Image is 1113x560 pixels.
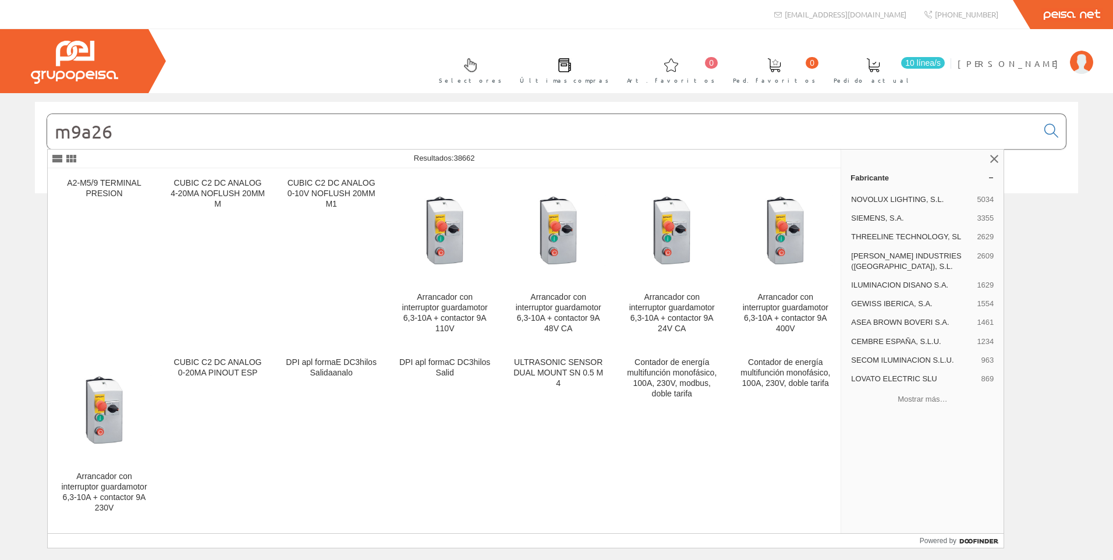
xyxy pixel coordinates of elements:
[388,169,501,348] a: Arrancador con interruptor guardamotor 6,3-10A + contactor 9A 110V Arrancador con interruptor gua...
[977,251,994,272] span: 2609
[901,57,945,69] span: 10 línea/s
[48,348,161,527] a: Arrancador con interruptor guardamotor 6,3-10A + contactor 9A 230V Arrancador con interruptor gua...
[625,357,719,399] div: Contador de energía multifunción monofásico, 100A, 230V, modbus, doble tarifa
[851,374,976,384] span: LOVATO ELECTRIC SLU
[171,357,265,378] div: CUBIC C2 DC ANALOG 0-20MA PINOUT ESP
[977,232,994,242] span: 2629
[738,292,832,334] div: Arrancador con interruptor guardamotor 6,3-10A + contactor 9A 400V
[615,169,728,348] a: Arrancador con interruptor guardamotor 6,3-10A + contactor 9A 24V CA Arrancador con interruptor g...
[35,208,1078,218] div: © Grupo Peisa
[625,195,719,266] img: Arrancador con interruptor guardamotor 6,3-10A + contactor 9A 24V CA
[427,48,508,91] a: Selectores
[398,357,492,378] div: DPI apl formaC DC3hilos Salid
[851,194,972,205] span: NOVOLUX LIGHTING, S.L.
[977,317,994,328] span: 1461
[161,348,274,527] a: CUBIC C2 DC ANALOG 0-20MA PINOUT ESP
[851,355,976,366] span: SECOM ILUMINACION S.L.U.
[284,178,378,210] div: CUBIC C2 DC ANALOG 0-10V NOFLUSH 20MM M1
[275,348,388,527] a: DPI apl formaE DC3hilos Salidaanalo
[920,536,956,546] span: Powered by
[171,178,265,210] div: CUBIC C2 DC ANALOG 4-20MA NOFLUSH 20MM M
[729,169,842,348] a: Arrancador con interruptor guardamotor 6,3-10A + contactor 9A 400V Arrancador con interruptor gua...
[439,75,502,86] span: Selectores
[47,114,1037,149] input: Buscar...
[977,280,994,290] span: 1629
[502,169,615,348] a: Arrancador con interruptor guardamotor 6,3-10A + contactor 9A 48V CA Arrancador con interruptor g...
[57,375,151,446] img: Arrancador con interruptor guardamotor 6,3-10A + contactor 9A 230V
[502,348,615,527] a: ULTRASONIC SENSOR DUAL MOUNT SN 0.5 M 4
[398,195,492,266] img: Arrancador con interruptor guardamotor 6,3-10A + contactor 9A 110V
[738,357,832,389] div: Contador de energía multifunción monofásico, 100A, 230V, doble tarifa
[958,48,1093,59] a: [PERSON_NAME]
[851,299,972,309] span: GEWISS IBERICA, S.A.
[511,292,605,334] div: Arrancador con interruptor guardamotor 6,3-10A + contactor 9A 48V CA
[981,374,994,384] span: 869
[31,41,118,84] img: Grupo Peisa
[977,194,994,205] span: 5034
[57,472,151,513] div: Arrancador con interruptor guardamotor 6,3-10A + contactor 9A 230V
[453,154,474,162] span: 38662
[627,75,715,86] span: Art. favoritos
[851,232,972,242] span: THREELINE TECHNOLOGY, SL
[625,292,719,334] div: Arrancador con interruptor guardamotor 6,3-10A + contactor 9A 24V CA
[851,213,972,224] span: SIEMENS, S.A.
[733,75,816,86] span: Ped. favoritos
[511,195,605,266] img: Arrancador con interruptor guardamotor 6,3-10A + contactor 9A 48V CA
[851,336,972,347] span: CEMBRE ESPAÑA, S.L.U.
[841,168,1004,187] a: Fabricante
[729,348,842,527] a: Contador de energía multifunción monofásico, 100A, 230V, doble tarifa
[57,178,151,199] div: A2-M5/9 TERMINAL PRESION
[834,75,913,86] span: Pedido actual
[508,48,615,91] a: Últimas compras
[48,169,161,348] a: A2-M5/9 TERMINAL PRESION
[275,169,388,348] a: CUBIC C2 DC ANALOG 0-10V NOFLUSH 20MM M1
[284,357,378,378] div: DPI apl formaE DC3hilos Salidaanalo
[414,154,475,162] span: Resultados:
[851,251,972,272] span: [PERSON_NAME] INDUSTRIES ([GEOGRAPHIC_DATA]), S.L.
[846,389,999,409] button: Mostrar más…
[161,169,274,348] a: CUBIC C2 DC ANALOG 4-20MA NOFLUSH 20MM M
[398,292,492,334] div: Arrancador con interruptor guardamotor 6,3-10A + contactor 9A 110V
[851,280,972,290] span: ILUMINACION DISANO S.A.
[977,336,994,347] span: 1234
[520,75,609,86] span: Últimas compras
[806,57,818,69] span: 0
[851,317,972,328] span: ASEA BROWN BOVERI S.A.
[958,58,1064,69] span: [PERSON_NAME]
[981,355,994,366] span: 963
[705,57,718,69] span: 0
[822,48,948,91] a: 10 línea/s Pedido actual
[920,534,1004,548] a: Powered by
[511,357,605,389] div: ULTRASONIC SENSOR DUAL MOUNT SN 0.5 M 4
[935,9,998,19] span: [PHONE_NUMBER]
[785,9,906,19] span: [EMAIL_ADDRESS][DOMAIN_NAME]
[738,195,832,266] img: Arrancador con interruptor guardamotor 6,3-10A + contactor 9A 400V
[388,348,501,527] a: DPI apl formaC DC3hilos Salid
[977,213,994,224] span: 3355
[615,348,728,527] a: Contador de energía multifunción monofásico, 100A, 230V, modbus, doble tarifa
[977,299,994,309] span: 1554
